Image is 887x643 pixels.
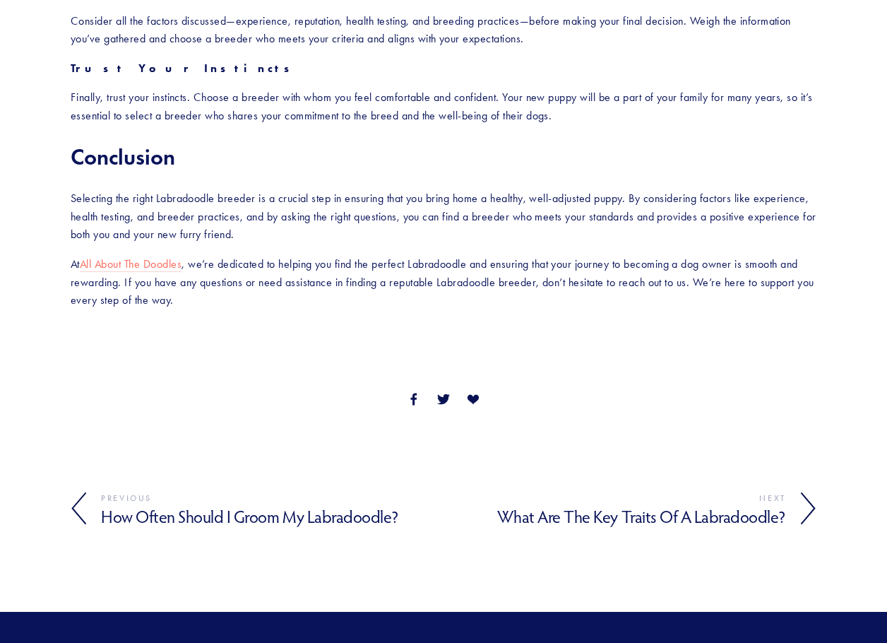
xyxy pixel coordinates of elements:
p: Finally, trust your instincts. Choose a breeder with whom you feel comfortable and confident. You... [71,88,816,124]
a: Next What Are the Key Traits of a Labradoodle? [443,490,816,527]
p: At , we’re dedicated to helping you find the perfect Labradoodle and ensuring that your journey t... [71,255,816,309]
h4: What Are the Key Traits of a Labradoodle? [443,507,786,527]
p: Consider all the factors discussed—experience, reputation, health testing, and breeding practices... [71,12,816,48]
a: Previous How Often Should I Groom My Labradoodle? [71,490,443,527]
h4: How Often Should I Groom My Labradoodle? [101,507,443,527]
div: Next [443,490,786,507]
div: Previous [101,490,443,507]
h2: Conclusion [71,143,816,170]
p: Selecting the right Labradoodle breeder is a crucial step in ensuring that you bring home a healt... [71,189,816,244]
strong: Trust Your Instincts [71,61,298,75]
a: All About The Doodles [80,257,181,272]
